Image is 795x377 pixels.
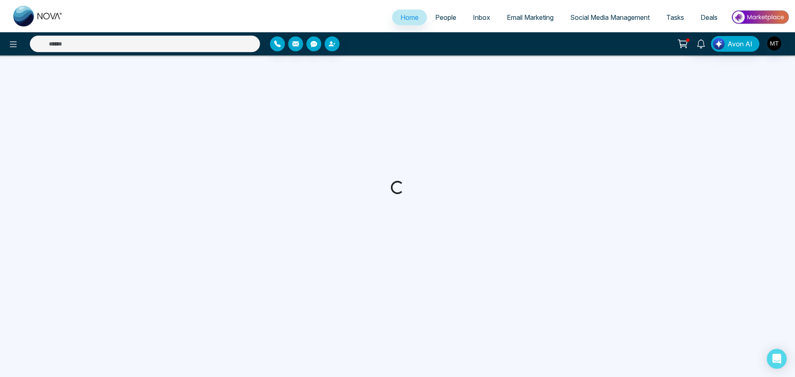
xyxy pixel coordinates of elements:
[658,10,692,25] a: Tasks
[692,10,726,25] a: Deals
[713,38,725,50] img: Lead Flow
[473,13,490,22] span: Inbox
[400,13,419,22] span: Home
[728,39,752,49] span: Avon AI
[13,6,63,26] img: Nova CRM Logo
[701,13,718,22] span: Deals
[427,10,465,25] a: People
[767,349,787,369] div: Open Intercom Messenger
[507,13,554,22] span: Email Marketing
[767,36,781,50] img: User Avatar
[392,10,427,25] a: Home
[435,13,456,22] span: People
[666,13,684,22] span: Tasks
[562,10,658,25] a: Social Media Management
[711,36,759,52] button: Avon AI
[465,10,499,25] a: Inbox
[730,8,790,26] img: Market-place.gif
[570,13,650,22] span: Social Media Management
[499,10,562,25] a: Email Marketing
